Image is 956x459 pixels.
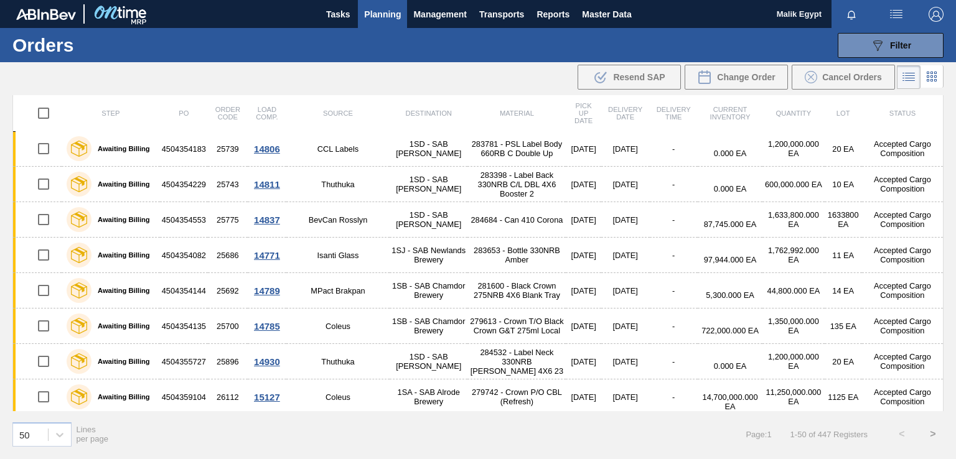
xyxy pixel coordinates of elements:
td: [DATE] [566,308,601,344]
td: Accepted Cargo Composition [862,273,944,308]
td: Isanti Glass [286,238,390,273]
div: 50 [19,429,30,440]
td: 4504354553 [160,202,208,238]
td: [DATE] [601,308,650,344]
td: 279742 - Crown P/O CBL (Refresh) [467,379,566,415]
td: 1125 EA [825,379,862,415]
a: Awaiting Billing450435455325775BevCan Rosslyn1SD - SAB [PERSON_NAME]284684 - Can 410 Corona[DATE]... [13,202,944,238]
td: - [650,379,698,415]
span: Lot [836,109,850,117]
td: 44,800.000 EA [762,273,824,308]
span: Quantity [776,109,812,117]
div: 14930 [250,356,284,367]
td: 1SD - SAB [PERSON_NAME] [390,167,467,202]
td: 1,633,800.000 EA [762,202,824,238]
button: > [917,419,949,450]
td: - [650,273,698,308]
span: 87,745.000 EA [704,220,757,229]
td: 1,200,000.000 EA [762,344,824,379]
span: 97,944.000 EA [704,255,757,264]
a: Awaiting Billing450435572725896Thuthuka1SD - SAB [PERSON_NAME]284532 - Label Neck 330NRB [PERSON_... [13,344,944,379]
span: Master Data [582,7,631,22]
td: 26112 [208,379,248,415]
td: [DATE] [601,273,650,308]
div: 14771 [250,250,284,261]
td: Thuthuka [286,344,390,379]
td: [DATE] [566,344,601,379]
span: Pick up Date [574,102,593,124]
td: Accepted Cargo Composition [862,238,944,273]
td: [DATE] [566,202,601,238]
div: 14785 [250,321,284,331]
label: Awaiting Billing [91,287,150,294]
td: 284532 - Label Neck 330NRB [PERSON_NAME] 4X6 23 [467,344,566,379]
label: Awaiting Billing [91,251,150,259]
span: Filter [890,40,911,50]
td: [DATE] [601,379,650,415]
button: Change Order [685,65,788,90]
td: - [650,344,698,379]
span: 0.000 EA [714,184,747,193]
span: Delivery Time [657,106,691,121]
span: Tasks [324,7,352,22]
td: [DATE] [566,131,601,167]
span: Reports [537,7,569,22]
td: 11,250,000.000 EA [762,379,824,415]
span: 0.000 EA [714,361,747,371]
td: [DATE] [601,238,650,273]
span: Page : 1 [746,430,771,439]
td: [DATE] [601,344,650,379]
h1: Orders [12,38,191,52]
button: < [886,419,917,450]
td: 135 EA [825,308,862,344]
td: 25775 [208,202,248,238]
td: Coleus [286,379,390,415]
td: 11 EA [825,238,862,273]
td: 4504354144 [160,273,208,308]
td: 4504354135 [160,308,208,344]
td: [DATE] [566,273,601,308]
td: 600,000.000 EA [762,167,824,202]
img: userActions [889,7,904,22]
td: 20 EA [825,344,862,379]
a: Awaiting Billing450435413525700Coleus1SB - SAB Chamdor Brewery279613 - Crown T/O Black Crown G&T ... [13,308,944,344]
td: Accepted Cargo Composition [862,202,944,238]
span: Delivery Date [608,106,642,121]
button: Notifications [832,6,871,23]
span: Change Order [717,72,775,82]
span: 1 - 50 of 447 Registers [790,430,868,439]
span: Load Comp. [256,106,278,121]
button: Cancel Orders [792,65,895,90]
td: 1SD - SAB [PERSON_NAME] [390,202,467,238]
span: Step [101,109,119,117]
td: 25896 [208,344,248,379]
td: 25700 [208,308,248,344]
td: Accepted Cargo Composition [862,344,944,379]
a: Awaiting Billing450435910426112Coleus1SA - SAB Alrode Brewery279742 - Crown P/O CBL (Refresh)[DAT... [13,379,944,415]
img: TNhmsLtSVTkK8tSr43FrP2fwEKptu5GPRR3wAAAABJRU5ErkJggg== [16,9,76,20]
td: 1SB - SAB Chamdor Brewery [390,308,467,344]
td: Accepted Cargo Composition [862,131,944,167]
span: Order Code [215,106,240,121]
label: Awaiting Billing [91,180,150,188]
span: Planning [364,7,401,22]
td: - [650,308,698,344]
td: [DATE] [601,202,650,238]
td: 4504355727 [160,344,208,379]
span: 5,300.000 EA [706,290,754,300]
td: MPact Brakpan [286,273,390,308]
td: [DATE] [566,167,601,202]
td: - [650,202,698,238]
td: [DATE] [601,131,650,167]
span: 14,700,000.000 EA [703,392,758,411]
label: Awaiting Billing [91,216,150,223]
a: Awaiting Billing450435408225686Isanti Glass1SJ - SAB Newlands Brewery283653 - Bottle 330NRB Amber... [13,238,944,273]
td: BevCan Rosslyn [286,202,390,238]
td: 1SD - SAB [PERSON_NAME] [390,344,467,379]
span: Source [323,109,353,117]
td: [DATE] [601,167,650,202]
label: Awaiting Billing [91,322,150,330]
td: 20 EA [825,131,862,167]
td: 1,200,000.000 EA [762,131,824,167]
td: 284684 - Can 410 Corona [467,202,566,238]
